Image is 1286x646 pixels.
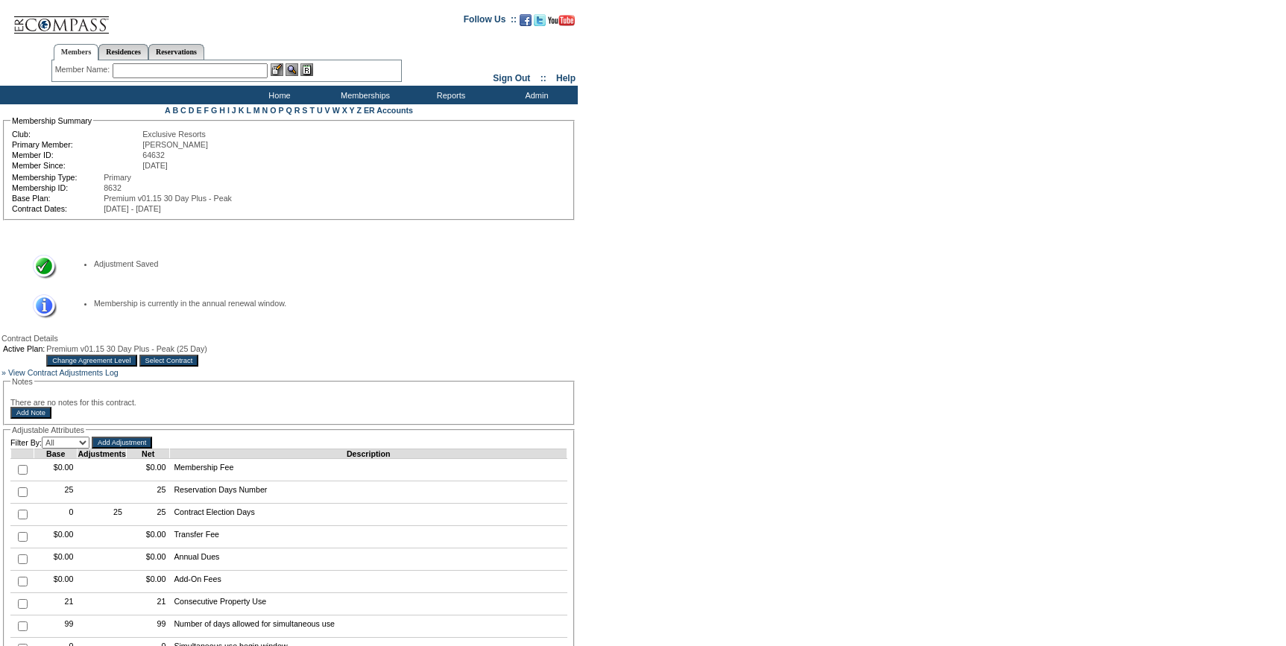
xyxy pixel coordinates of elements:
[493,73,530,83] a: Sign Out
[534,14,546,26] img: Follow us on Twitter
[23,255,57,279] img: Success Message
[10,407,51,419] input: Add Note
[286,63,298,76] img: View
[262,106,268,115] a: N
[364,106,413,115] a: ER Accounts
[3,344,45,353] td: Active Plan:
[540,73,546,83] span: ::
[126,615,169,638] td: 99
[464,13,517,31] td: Follow Us ::
[520,19,532,28] a: Become our fan on Facebook
[235,86,321,104] td: Home
[10,437,89,449] td: Filter By:
[321,86,406,104] td: Memberships
[34,449,78,459] td: Base
[10,398,136,407] span: There are no notes for this contract.
[46,355,136,367] input: Change Agreement Level
[34,526,78,548] td: $0.00
[302,106,307,115] a: S
[34,504,78,526] td: 0
[12,204,102,213] td: Contract Dates:
[54,44,99,60] a: Members
[126,593,169,615] td: 21
[55,63,113,76] div: Member Name:
[300,63,313,76] img: Reservations
[204,106,209,115] a: F
[34,459,78,481] td: $0.00
[317,106,323,115] a: U
[34,548,78,571] td: $0.00
[342,106,347,115] a: X
[556,73,576,83] a: Help
[211,106,217,115] a: G
[350,106,355,115] a: Y
[1,368,119,377] a: » View Contract Adjustments Log
[279,106,284,115] a: P
[189,106,195,115] a: D
[12,173,102,182] td: Membership Type:
[126,526,169,548] td: $0.00
[492,86,578,104] td: Admin
[148,44,204,60] a: Reservations
[12,183,102,192] td: Membership ID:
[104,183,122,192] span: 8632
[1,334,576,343] div: Contract Details
[104,173,131,182] span: Primary
[170,526,567,548] td: Transfer Fee
[12,151,141,159] td: Member ID:
[94,299,552,308] li: Membership is currently in the annual renewal window.
[196,106,201,115] a: E
[92,437,152,449] input: Add Adjustment
[126,548,169,571] td: $0.00
[12,194,102,203] td: Base Plan:
[126,481,169,504] td: 25
[170,571,567,593] td: Add-On Fees
[34,571,78,593] td: $0.00
[246,106,250,115] a: L
[180,106,186,115] a: C
[34,593,78,615] td: 21
[253,106,260,115] a: M
[172,106,178,115] a: B
[104,194,232,203] span: Premium v01.15 30 Day Plus - Peak
[98,44,148,60] a: Residences
[23,294,57,319] img: Information Message
[139,355,199,367] input: Select Contract
[309,106,315,115] a: T
[534,19,546,28] a: Follow us on Twitter
[142,151,165,159] span: 64632
[78,449,127,459] td: Adjustments
[12,161,141,170] td: Member Since:
[34,615,78,638] td: 99
[126,459,169,481] td: $0.00
[170,615,567,638] td: Number of days allowed for simultaneous use
[46,344,207,353] span: Premium v01.15 30 Day Plus - Peak (25 Day)
[78,504,127,526] td: 25
[10,425,86,434] legend: Adjustable Attributes
[286,106,291,115] a: Q
[227,106,230,115] a: I
[165,106,170,115] a: A
[10,377,34,386] legend: Notes
[94,259,552,268] li: Adjustment Saved
[13,4,110,34] img: Compass Home
[142,140,208,149] span: [PERSON_NAME]
[271,63,283,76] img: b_edit.gif
[548,15,575,26] img: Subscribe to our YouTube Channel
[294,106,300,115] a: R
[170,449,567,459] td: Description
[325,106,330,115] a: V
[406,86,492,104] td: Reports
[10,116,93,125] legend: Membership Summary
[232,106,236,115] a: J
[126,504,169,526] td: 25
[219,106,225,115] a: H
[332,106,340,115] a: W
[356,106,362,115] a: Z
[12,140,141,149] td: Primary Member:
[270,106,276,115] a: O
[12,130,141,139] td: Club:
[239,106,245,115] a: K
[34,481,78,504] td: 25
[170,459,567,481] td: Membership Fee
